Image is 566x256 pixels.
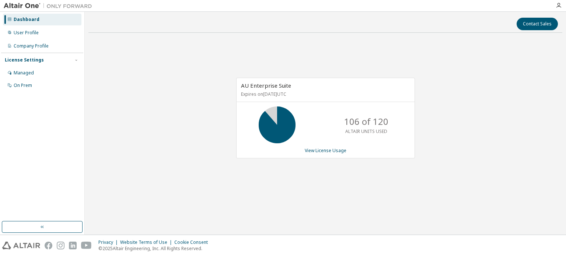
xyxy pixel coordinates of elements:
img: altair_logo.svg [2,242,40,249]
img: Altair One [4,2,96,10]
button: Contact Sales [517,18,558,30]
p: 106 of 120 [344,115,388,128]
img: instagram.svg [57,242,64,249]
img: linkedin.svg [69,242,77,249]
div: Website Terms of Use [120,239,174,245]
div: User Profile [14,30,39,36]
img: facebook.svg [45,242,52,249]
div: Privacy [98,239,120,245]
p: © 2025 Altair Engineering, Inc. All Rights Reserved. [98,245,212,252]
div: Company Profile [14,43,49,49]
div: Dashboard [14,17,39,22]
a: View License Usage [305,147,346,154]
img: youtube.svg [81,242,92,249]
div: On Prem [14,83,32,88]
div: Cookie Consent [174,239,212,245]
div: License Settings [5,57,44,63]
p: ALTAIR UNITS USED [345,128,387,134]
div: Managed [14,70,34,76]
span: AU Enterprise Suite [241,82,291,89]
p: Expires on [DATE] UTC [241,91,408,97]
